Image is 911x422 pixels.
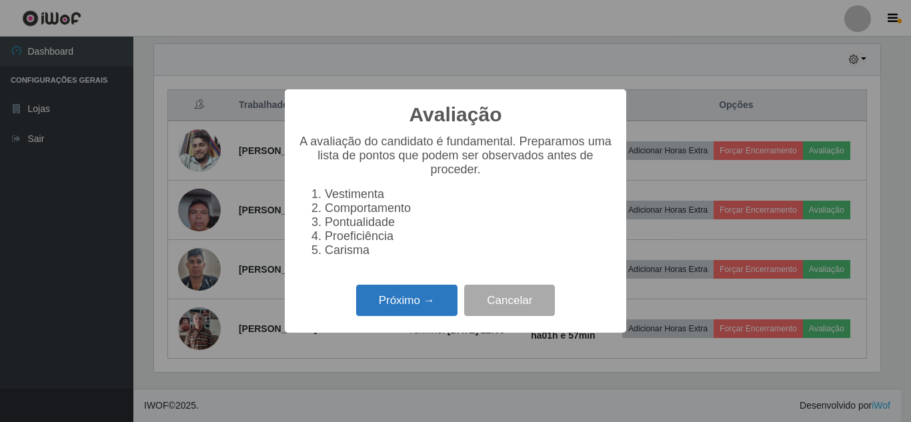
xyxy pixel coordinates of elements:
[325,201,613,215] li: Comportamento
[325,187,613,201] li: Vestimenta
[298,135,613,177] p: A avaliação do candidato é fundamental. Preparamos uma lista de pontos que podem ser observados a...
[464,285,555,316] button: Cancelar
[325,243,613,257] li: Carisma
[325,215,613,229] li: Pontualidade
[325,229,613,243] li: Proeficiência
[356,285,458,316] button: Próximo →
[409,103,502,127] h2: Avaliação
